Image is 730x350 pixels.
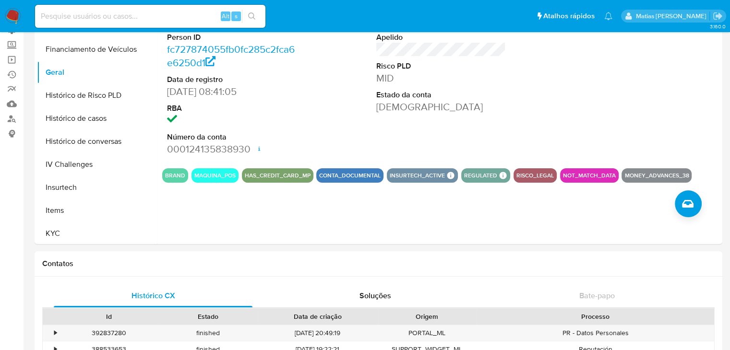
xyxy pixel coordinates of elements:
[378,325,477,341] div: PORTAL_ML
[37,222,157,245] button: KYC
[165,312,251,321] div: Estado
[35,10,265,23] input: Pesquise usuários ou casos...
[37,176,157,199] button: Insurtech
[37,38,157,61] button: Financiamento de Veículos
[257,325,378,341] div: [DATE] 20:49:19
[376,90,506,100] dt: Estado da conta
[167,132,297,142] dt: Número da conta
[54,328,57,338] div: •
[376,61,506,71] dt: Risco PLD
[376,100,506,114] dd: [DEMOGRAPHIC_DATA]
[167,103,297,114] dt: RBA
[167,142,297,156] dd: 000124135838930
[376,32,506,43] dt: Apelido
[543,11,595,21] span: Atalhos rápidos
[604,12,612,20] a: Notificações
[37,199,157,222] button: Items
[167,74,297,85] dt: Data de registro
[42,259,715,268] h1: Contatos
[235,12,238,21] span: s
[37,153,157,176] button: IV Challenges
[483,312,707,321] div: Processo
[167,85,297,98] dd: [DATE] 08:41:05
[242,10,262,23] button: search-icon
[132,290,175,301] span: Histórico CX
[222,12,229,21] span: Alt
[709,23,725,30] span: 3.160.0
[66,312,152,321] div: Id
[37,130,157,153] button: Histórico de conversas
[579,290,615,301] span: Bate-papo
[264,312,371,321] div: Data de criação
[60,325,158,341] div: 392837280
[37,107,157,130] button: Histórico de casos
[359,290,391,301] span: Soluções
[167,32,297,43] dt: Person ID
[477,325,714,341] div: PR - Datos Personales
[37,61,157,84] button: Geral
[158,325,257,341] div: finished
[37,84,157,107] button: Histórico de Risco PLD
[376,71,506,85] dd: MID
[635,12,709,21] p: matias.logusso@mercadopago.com.br
[167,42,295,70] a: fc727874055fb0fc285c2fca6e6250d1
[384,312,470,321] div: Origem
[713,11,723,21] a: Sair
